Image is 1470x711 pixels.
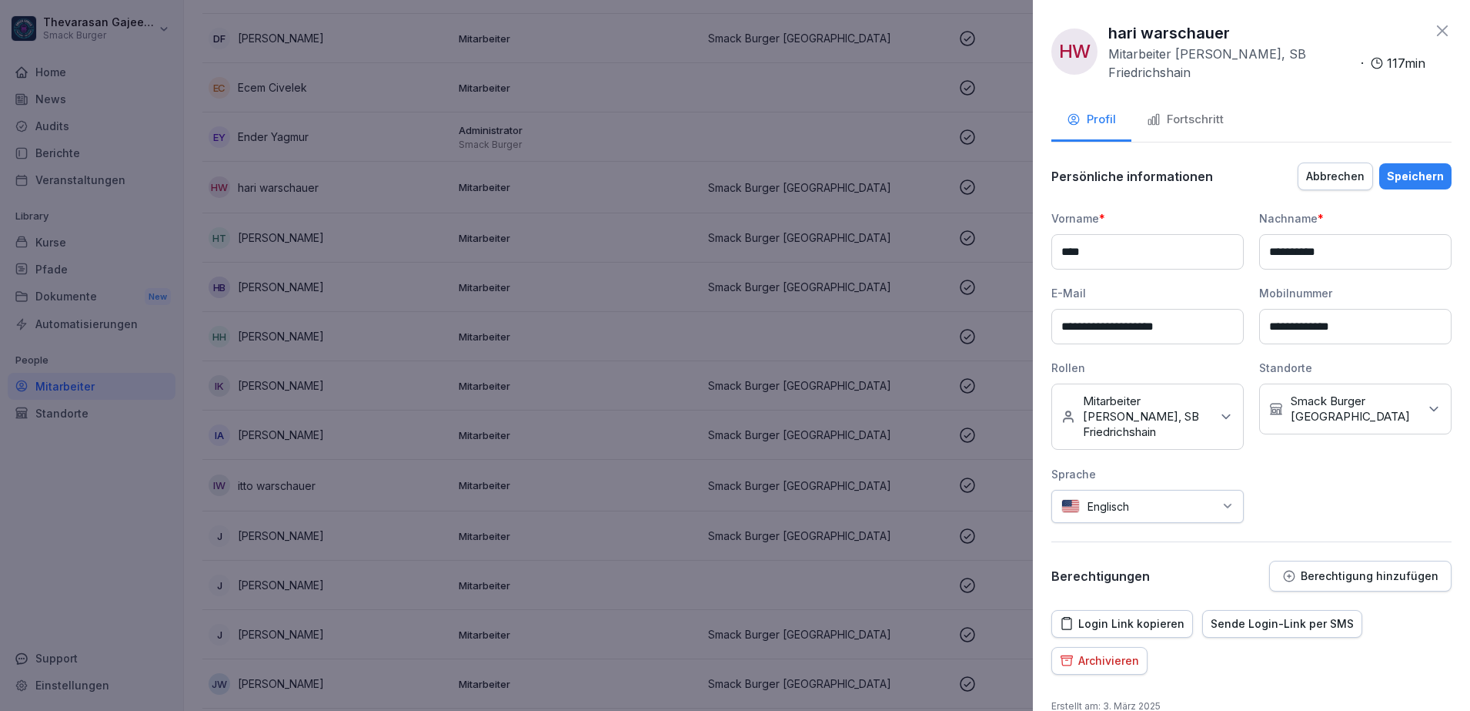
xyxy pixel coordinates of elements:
p: hari warschauer [1108,22,1230,45]
div: · [1108,45,1425,82]
div: Fortschritt [1147,111,1224,129]
div: Sprache [1051,466,1244,482]
div: Sende Login-Link per SMS [1211,615,1354,632]
button: Sende Login-Link per SMS [1202,610,1362,638]
button: Speichern [1379,163,1452,189]
div: hw [1051,29,1097,75]
p: Smack Burger [GEOGRAPHIC_DATA] [1291,394,1418,424]
div: Archivieren [1060,652,1139,669]
img: us.svg [1061,499,1080,514]
p: Persönliche informationen [1051,169,1213,184]
p: Mitarbeiter [PERSON_NAME], SB Friedrichshain [1108,45,1355,82]
div: Login Link kopieren [1060,615,1184,632]
p: 117 min [1387,54,1425,72]
button: Abbrechen [1298,163,1373,190]
div: Rollen [1051,360,1244,376]
div: Vorname [1051,210,1244,226]
div: Standorte [1259,360,1452,376]
div: Speichern [1387,168,1444,185]
button: Fortschritt [1131,100,1239,142]
div: Englisch [1051,490,1244,523]
div: Abbrechen [1306,168,1365,185]
div: Profil [1067,111,1116,129]
button: Archivieren [1051,647,1148,675]
div: Nachname [1259,210,1452,226]
button: Login Link kopieren [1051,610,1193,638]
p: Berechtigung hinzufügen [1301,570,1438,582]
button: Profil [1051,100,1131,142]
div: E-Mail [1051,285,1244,301]
p: Berechtigungen [1051,568,1150,584]
button: Berechtigung hinzufügen [1269,561,1452,592]
p: Mitarbeiter [PERSON_NAME], SB Friedrichshain [1083,394,1211,440]
div: Mobilnummer [1259,285,1452,301]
